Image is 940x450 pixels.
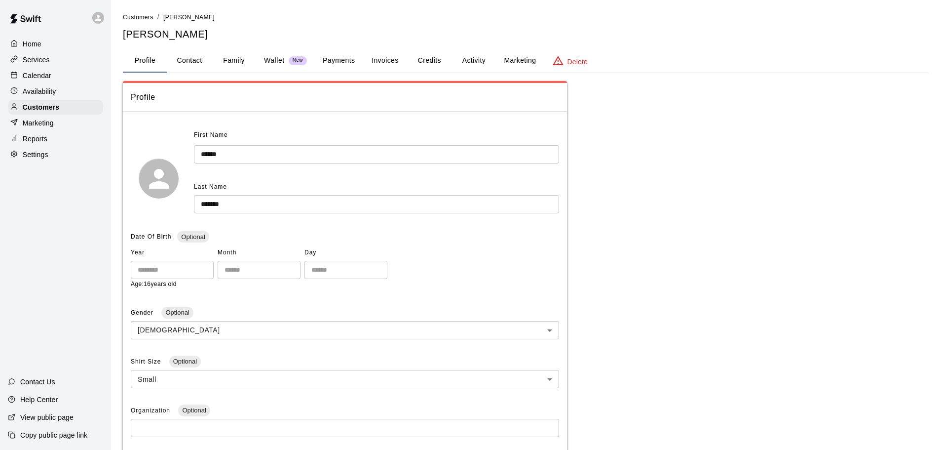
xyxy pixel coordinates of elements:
[167,49,212,73] button: Contact
[8,100,103,115] a: Customers
[315,49,363,73] button: Payments
[23,118,54,128] p: Marketing
[20,430,87,440] p: Copy public page link
[161,309,193,316] span: Optional
[20,395,58,405] p: Help Center
[8,147,103,162] a: Settings
[23,150,48,160] p: Settings
[194,183,227,190] span: Last Name
[8,116,103,130] a: Marketing
[218,245,301,261] span: Month
[304,245,387,261] span: Day
[23,86,56,96] p: Availability
[194,127,228,143] span: First Name
[123,12,928,23] nav: breadcrumb
[131,281,177,287] span: Age: 16 years old
[177,233,209,241] span: Optional
[8,37,103,51] a: Home
[23,55,50,65] p: Services
[8,52,103,67] a: Services
[8,131,103,146] a: Reports
[407,49,451,73] button: Credits
[264,55,285,66] p: Wallet
[451,49,496,73] button: Activity
[289,57,307,64] span: New
[23,71,51,81] p: Calendar
[123,13,153,21] a: Customers
[131,407,172,414] span: Organization
[131,321,559,339] div: [DEMOGRAPHIC_DATA]
[123,28,928,41] h5: [PERSON_NAME]
[123,14,153,21] span: Customers
[23,102,59,112] p: Customers
[20,412,74,422] p: View public page
[23,39,41,49] p: Home
[20,377,55,387] p: Contact Us
[496,49,544,73] button: Marketing
[123,49,928,73] div: basic tabs example
[23,134,47,144] p: Reports
[178,407,210,414] span: Optional
[212,49,256,73] button: Family
[131,233,171,240] span: Date Of Birth
[131,245,214,261] span: Year
[131,91,559,104] span: Profile
[131,309,155,316] span: Gender
[131,358,163,365] span: Shirt Size
[8,68,103,83] a: Calendar
[163,14,215,21] span: [PERSON_NAME]
[157,12,159,22] li: /
[169,358,201,365] span: Optional
[8,84,103,99] a: Availability
[123,49,167,73] button: Profile
[363,49,407,73] button: Invoices
[131,370,559,388] div: Small
[567,57,588,67] p: Delete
